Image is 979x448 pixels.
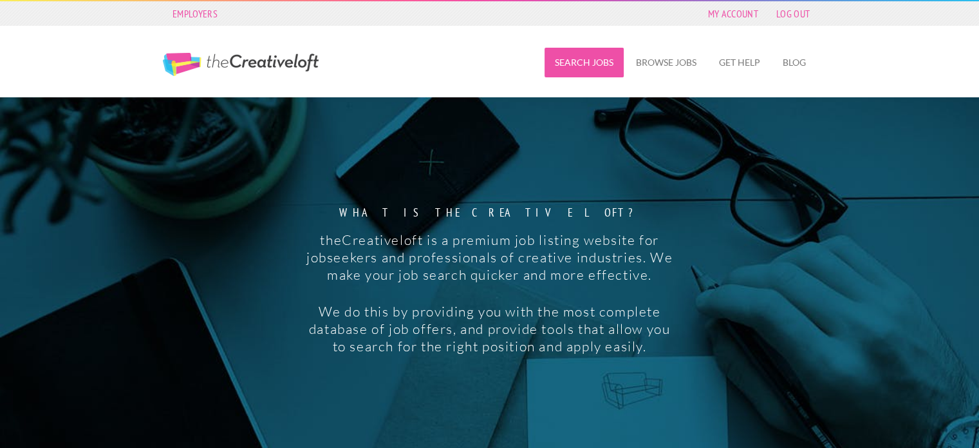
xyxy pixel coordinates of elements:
a: My Account [702,5,765,23]
a: Blog [772,48,816,77]
strong: What is the creative loft? [304,207,675,219]
a: Get Help [709,48,770,77]
a: The Creative Loft [163,53,319,76]
a: Log Out [770,5,816,23]
p: theCreativeloft is a premium job listing website for jobseekers and professionals of creative ind... [304,231,675,284]
p: We do this by providing you with the most complete database of job offers, and provide tools that... [304,303,675,355]
a: Browse Jobs [626,48,707,77]
a: Search Jobs [545,48,624,77]
a: Employers [166,5,224,23]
